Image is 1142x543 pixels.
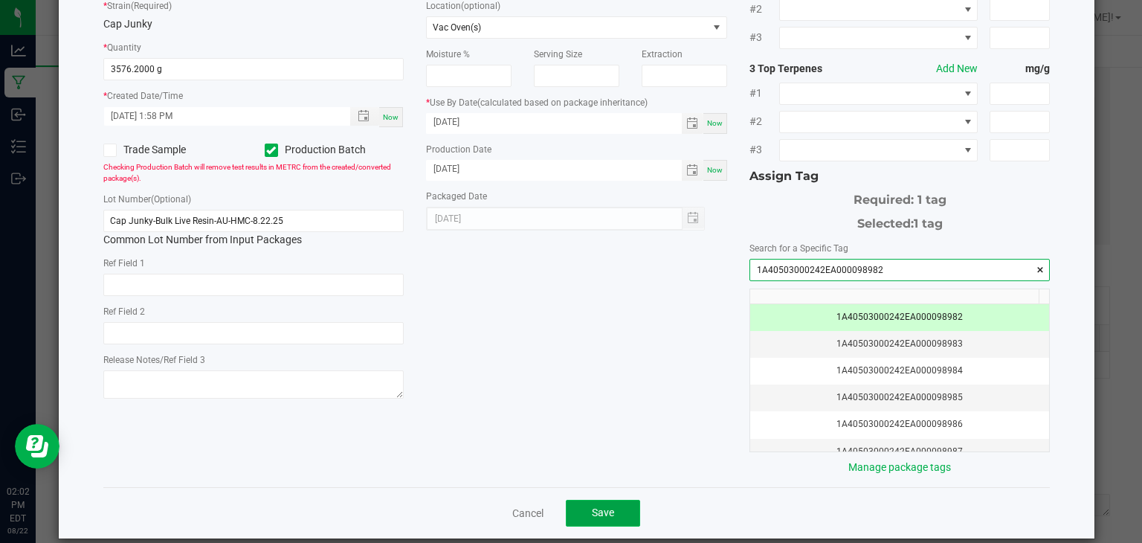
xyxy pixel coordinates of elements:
button: Save [566,500,640,527]
span: (optional) [461,1,500,11]
span: (Optional) [151,194,191,205]
label: Quantity [107,41,141,54]
div: Selected: [749,209,1051,233]
label: Moisture % [426,48,470,61]
label: Search for a Specific Tag [749,242,848,255]
span: #3 [749,142,779,158]
div: 1A40503000242EA000098982 [759,310,1041,324]
span: Toggle calendar [682,113,703,134]
div: 1A40503000242EA000098985 [759,391,1041,405]
a: Manage package tags [848,461,951,473]
strong: 3 Top Terpenes [749,61,870,77]
span: Now [707,119,723,127]
span: Checking Production Batch will remove test results in METRC from the created/converted package(s). [103,163,391,182]
label: Ref Field 2 [103,305,145,318]
input: Date [426,160,682,179]
span: Save [592,507,614,518]
label: Ref Field 1 [103,257,145,270]
span: (calculated based on package inheritance) [477,97,648,108]
div: 1A40503000242EA000098984 [759,364,1041,378]
span: Toggle popup [350,107,379,126]
iframe: Resource center [15,424,59,469]
span: NO DATA FOUND [779,83,978,105]
span: NO DATA FOUND [779,139,978,161]
label: Release Notes/Ref Field 3 [103,353,205,367]
label: Created Date/Time [107,89,183,103]
span: #3 [749,30,779,45]
div: Common Lot Number from Input Packages [103,210,404,248]
span: #2 [749,1,779,17]
a: Cancel [512,506,543,521]
span: clear [1036,263,1045,277]
div: Required: 1 tag [749,185,1051,209]
div: 1A40503000242EA000098983 [759,337,1041,351]
label: Use By Date [426,96,648,109]
strong: mg/g [990,61,1050,77]
label: Lot Number [103,193,191,206]
span: NO DATA FOUND [779,111,978,133]
input: Date [426,113,682,132]
div: Assign Tag [749,167,1051,185]
label: Production Batch [265,142,404,158]
label: Extraction [642,48,683,61]
span: Vac Oven(s) [433,22,481,33]
span: Cap Junky [103,18,152,30]
button: Add New [936,61,978,77]
span: (Required) [131,1,172,11]
label: Serving Size [534,48,582,61]
span: Now [707,166,723,174]
span: 1 tag [914,216,943,231]
span: #1 [749,86,779,101]
label: Production Date [426,143,491,156]
input: Created Datetime [104,107,335,126]
div: 1A40503000242EA000098986 [759,417,1041,431]
div: 1A40503000242EA000098987 [759,445,1041,459]
span: #2 [749,114,779,129]
span: Toggle calendar [682,160,703,181]
label: Packaged Date [426,190,487,203]
span: Now [383,113,399,121]
label: Trade Sample [103,142,242,158]
span: NO DATA FOUND [779,27,978,49]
